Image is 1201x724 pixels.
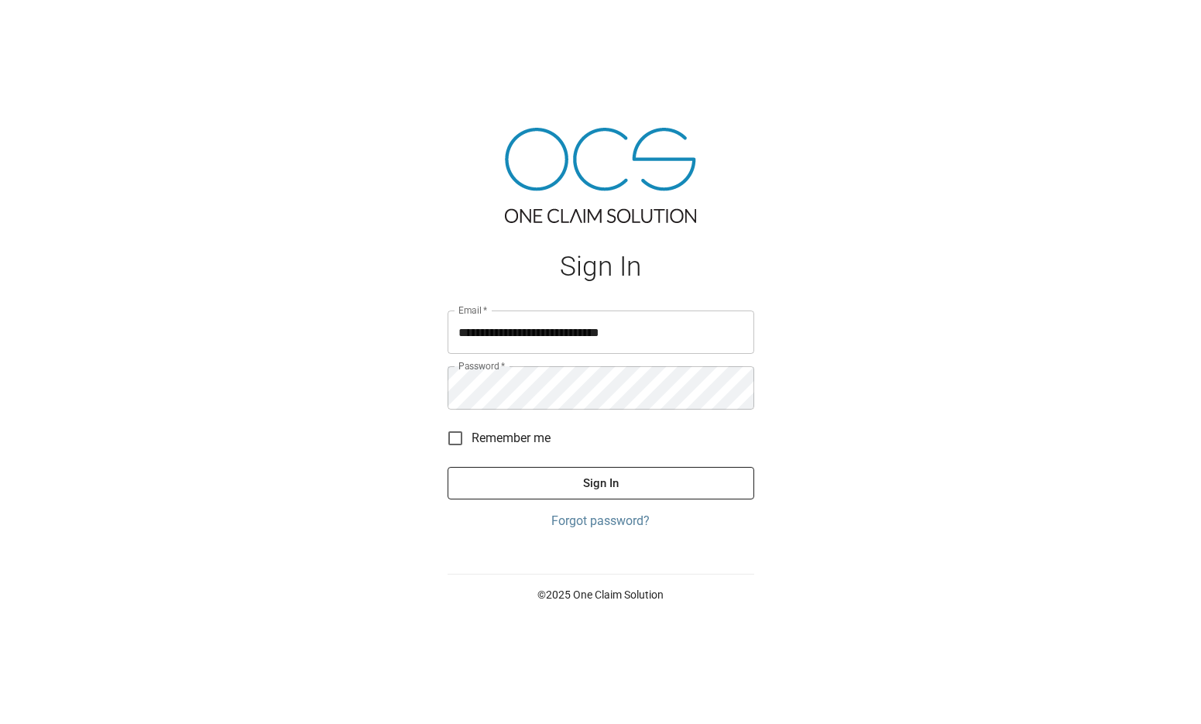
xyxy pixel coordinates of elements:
button: Sign In [448,467,754,499]
img: ocs-logo-white-transparent.png [19,9,81,40]
img: ocs-logo-tra.png [505,128,696,223]
p: © 2025 One Claim Solution [448,587,754,602]
label: Email [458,304,488,317]
span: Remember me [472,429,551,448]
h1: Sign In [448,251,754,283]
label: Password [458,359,505,372]
a: Forgot password? [448,512,754,530]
